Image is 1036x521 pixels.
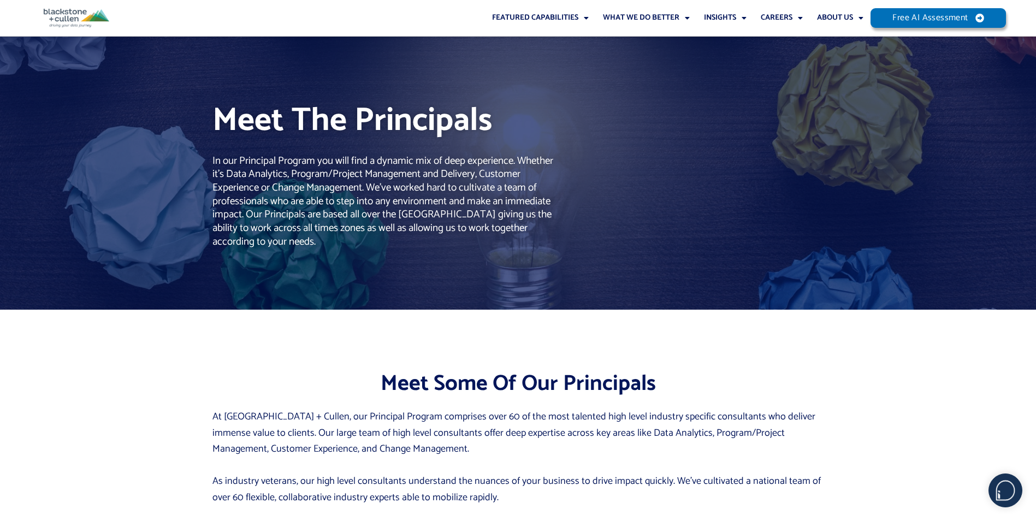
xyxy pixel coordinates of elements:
p: As industry veterans, our high level consultants understand the nuances of your business to drive... [212,473,824,506]
h1: Meet The Principals [212,98,517,144]
a: Free AI Assessment [871,8,1006,28]
h2: In our Principal Program you will find a dynamic mix of deep experience. Whether it’s Data Analyt... [212,155,555,249]
h2: Meet Some Of Our Principals [212,370,824,398]
img: users%2F5SSOSaKfQqXq3cFEnIZRYMEs4ra2%2Fmedia%2Fimages%2F-Bulle%20blanche%20sans%20fond%20%2B%20ma... [989,474,1022,507]
span: Free AI Assessment [892,14,968,22]
p: At [GEOGRAPHIC_DATA] + Cullen, our Principal Program comprises over 60 of the most talented high ... [212,409,824,458]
